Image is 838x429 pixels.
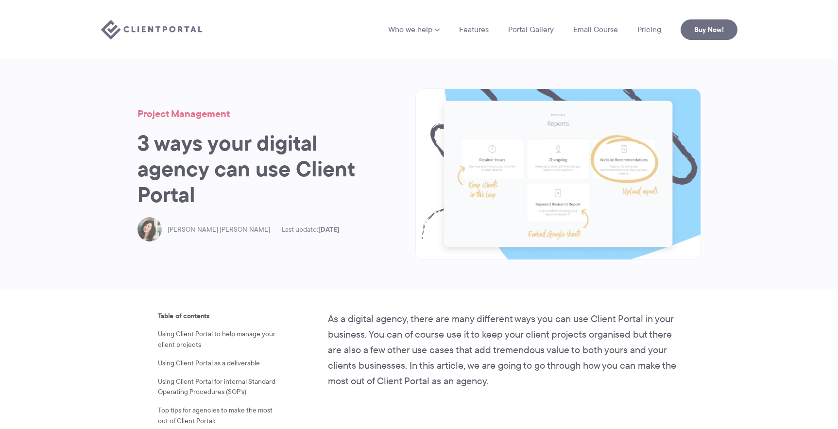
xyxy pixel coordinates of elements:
[282,225,340,234] span: Last update:
[158,377,275,397] a: Using Client Portal for internal Standard Operating Procedures (SOP's)
[158,358,260,368] a: Using Client Portal as a deliverable
[168,225,270,234] span: [PERSON_NAME] [PERSON_NAME]
[637,26,661,34] a: Pricing
[328,311,681,389] p: As a digital agency, there are many different ways you can use Client Portal in your business. Yo...
[137,131,371,207] h1: 3 ways your digital agency can use Client Portal
[459,26,489,34] a: Features
[508,26,554,34] a: Portal Gallery
[318,224,340,235] time: [DATE]
[158,405,273,426] a: Top tips for agencies to make the most out of Client Portal:
[158,329,275,349] a: Using Client Portal to help manage your client projects
[573,26,618,34] a: Email Course
[137,106,230,121] a: Project Management
[388,26,440,34] a: Who we help
[158,311,279,322] span: Table of contents
[681,19,737,40] a: Buy Now!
